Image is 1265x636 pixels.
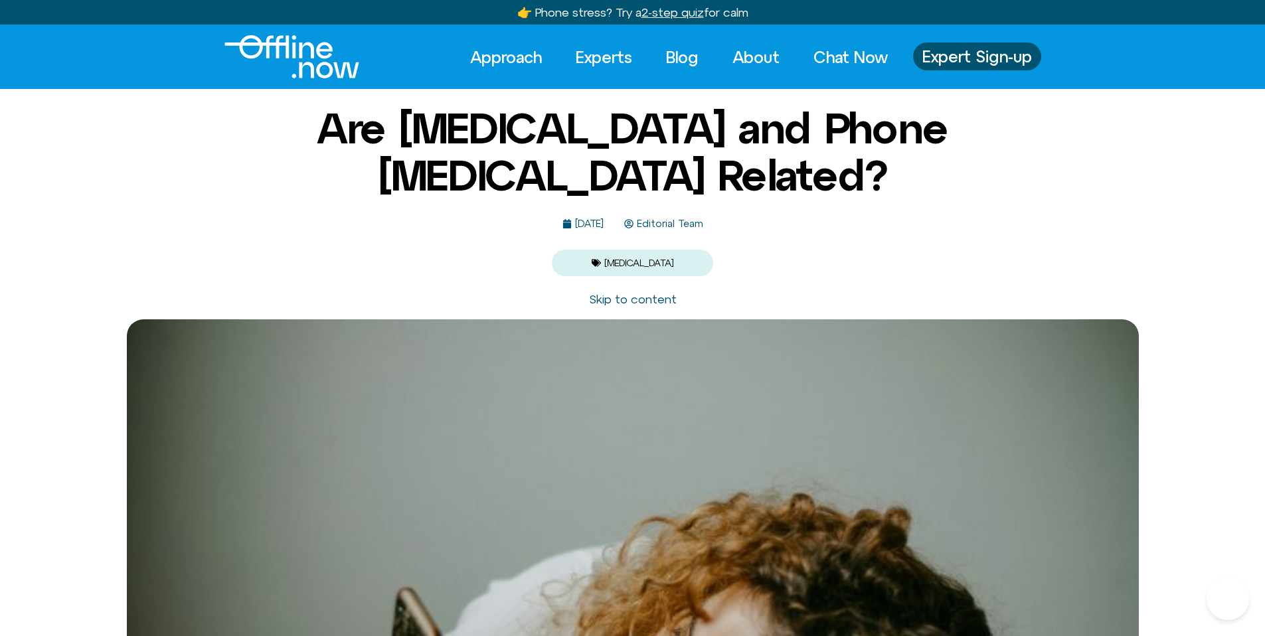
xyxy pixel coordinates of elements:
span: Expert Sign-up [922,48,1032,65]
span: Editorial Team [633,218,703,230]
a: Experts [564,42,644,72]
a: Blog [654,42,711,72]
div: Logo [224,35,337,78]
a: Chat Now [801,42,900,72]
a: Approach [458,42,554,72]
nav: Menu [458,42,900,72]
a: Editorial Team [624,218,703,230]
time: [DATE] [575,218,604,229]
a: 👉 Phone stress? Try a2-step quizfor calm [517,5,748,19]
iframe: Botpress [1207,578,1249,620]
a: About [720,42,792,72]
a: Skip to content [589,292,677,306]
a: [MEDICAL_DATA] [604,258,674,268]
h1: Are [MEDICAL_DATA] and Phone [MEDICAL_DATA] Related? [311,105,955,199]
a: Expert Sign-up [913,42,1041,70]
u: 2-step quiz [641,5,704,19]
img: offline.now [224,35,359,78]
a: [DATE] [562,218,604,230]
